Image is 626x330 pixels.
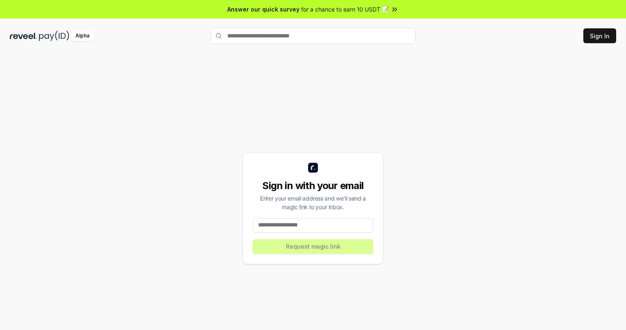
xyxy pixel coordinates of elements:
div: Alpha [71,31,94,41]
img: logo_small [308,163,318,173]
span: Answer our quick survey [227,5,299,14]
span: for a chance to earn 10 USDT 📝 [301,5,389,14]
div: Sign in with your email [253,179,373,192]
div: Enter your email address and we’ll send a magic link to your inbox. [253,194,373,211]
img: reveel_dark [10,31,37,41]
button: Sign In [583,28,616,43]
img: pay_id [39,31,69,41]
